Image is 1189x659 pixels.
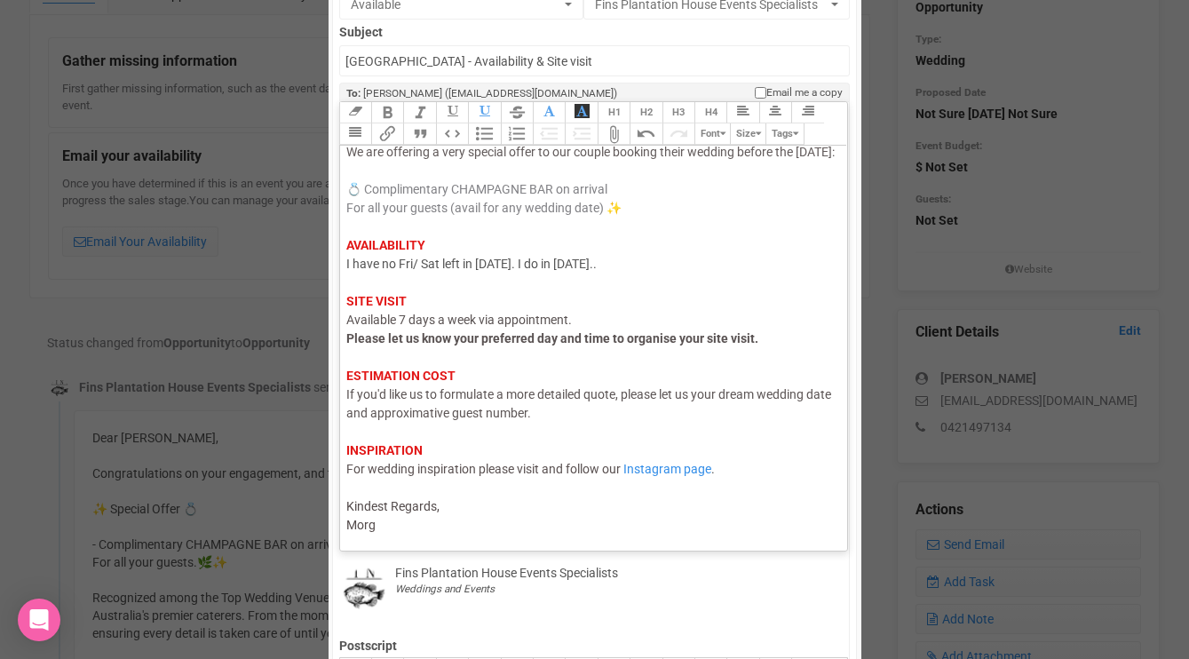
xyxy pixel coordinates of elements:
[346,443,423,457] strong: INSPIRATION
[565,123,597,145] button: Increase Level
[501,102,533,123] button: Strikethrough
[346,12,836,535] div: I have no Fri/ Sat left in [DATE]. I do in [DATE].. .
[339,102,371,123] button: Clear Formatting at cursor
[759,102,791,123] button: Align Center
[346,238,425,252] strong: AVAILABILITY
[726,102,758,123] button: Align Left
[436,102,468,123] button: Underline
[339,20,851,41] label: Subject
[363,87,617,99] span: [PERSON_NAME] ([EMAIL_ADDRESS][DOMAIN_NAME])
[766,85,843,100] span: Email me a copy
[346,499,440,532] span: Kindest Regards, Morg
[346,369,456,383] strong: ESTIMATION COST
[346,182,361,196] span: 💍
[346,313,572,327] span: Available 7 days a week via appointment.
[662,102,694,123] button: Heading 3
[630,102,662,123] button: Heading 2
[371,102,403,123] button: Bold
[640,107,653,118] span: H2
[346,462,621,476] span: For wedding inspiration please visit and follow our
[598,123,630,145] button: Attach Files
[364,182,607,196] span: Complimentary CHAMPAGNE BAR on arrival
[468,123,500,145] button: Bullets
[346,145,835,159] span: We are offering a very special offer to our couple booking their wedding before the [DATE]:
[533,102,565,123] button: Font Colour
[18,599,60,641] div: Open Intercom Messenger
[468,102,500,123] button: Underline Colour
[501,123,533,145] button: Numbers
[730,123,765,145] button: Size
[346,387,831,420] span: If you'd like us to formulate a more detailed quote, please let us your dream wedding date and ap...
[598,102,630,123] button: Heading 1
[346,87,361,99] strong: To:
[705,107,717,118] span: H4
[339,123,371,145] button: Align Justified
[630,123,662,145] button: Undo
[346,201,622,215] span: For all your guests (avail for any wedding date) ✨
[339,631,849,658] label: Postscript
[395,583,495,595] i: Weddings and Events
[395,564,618,582] div: Fins Plantation House Events Specialists
[346,331,758,345] strong: Please let us know your preferred day and time to organise your site visit.
[403,123,435,145] button: Quote
[339,564,388,613] img: data.png
[672,107,685,118] span: H3
[371,123,403,145] button: Link
[346,294,407,308] strong: SITE VISIT
[533,123,565,145] button: Decrease Level
[403,102,435,123] button: Italic
[694,102,726,123] button: Heading 4
[436,123,468,145] button: Code
[662,123,694,145] button: Redo
[623,462,711,476] a: Instagram page
[694,123,730,145] button: Font
[765,123,804,145] button: Tags
[791,102,823,123] button: Align Right
[608,107,621,118] span: H1
[565,102,597,123] button: Font Background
